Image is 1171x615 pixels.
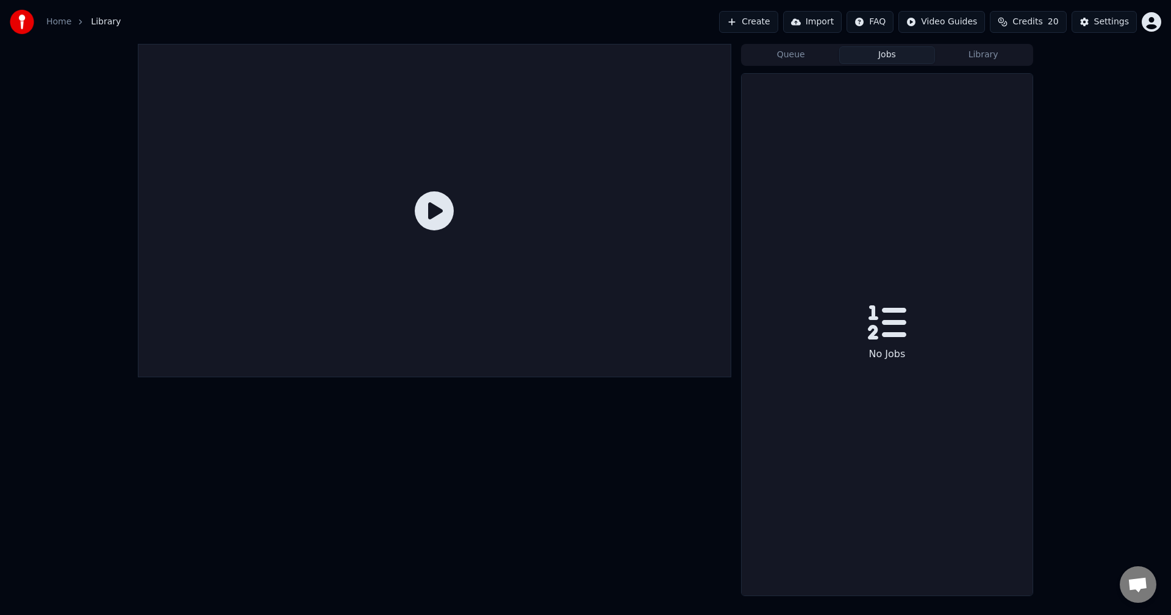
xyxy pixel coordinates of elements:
[864,342,911,366] div: No Jobs
[743,46,839,64] button: Queue
[783,11,842,33] button: Import
[1120,566,1156,603] a: Open chat
[990,11,1066,33] button: Credits20
[935,46,1031,64] button: Library
[46,16,71,28] a: Home
[719,11,778,33] button: Create
[1012,16,1042,28] span: Credits
[91,16,121,28] span: Library
[1048,16,1059,28] span: 20
[1094,16,1129,28] div: Settings
[46,16,121,28] nav: breadcrumb
[898,11,985,33] button: Video Guides
[839,46,936,64] button: Jobs
[847,11,893,33] button: FAQ
[1072,11,1137,33] button: Settings
[10,10,34,34] img: youka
